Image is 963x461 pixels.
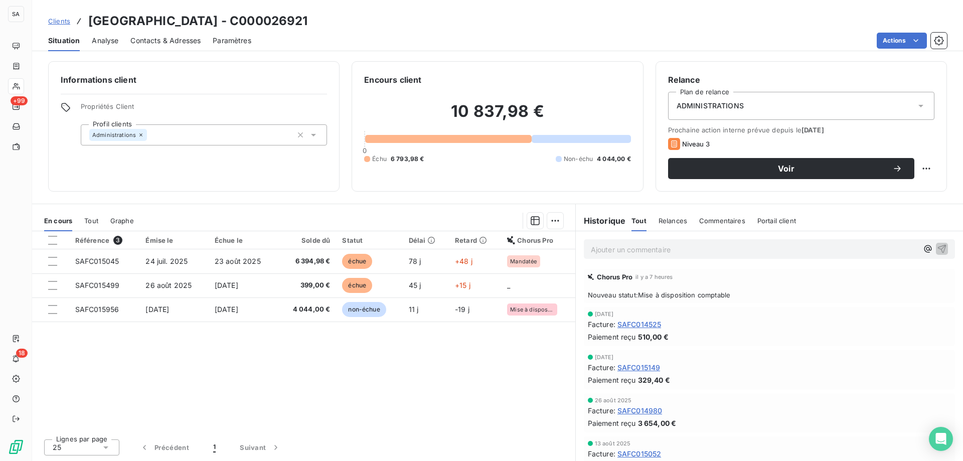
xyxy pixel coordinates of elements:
span: Non-échu [564,155,593,164]
span: 0 [363,146,367,155]
span: Prochaine action interne prévue depuis le [668,126,934,134]
span: SAFC014980 [617,405,663,416]
button: Précédent [127,437,201,458]
span: Contacts & Adresses [130,36,201,46]
span: 23 août 2025 [215,257,261,265]
span: échue [342,254,372,269]
button: Actions [877,33,927,49]
span: Tout [84,217,98,225]
h3: [GEOGRAPHIC_DATA] - C000026921 [88,12,308,30]
span: échue [342,278,372,293]
span: SAFC015052 [617,448,662,459]
span: Clients [48,17,70,25]
span: -19 j [455,305,469,314]
span: +15 j [455,281,470,289]
span: Graphe [110,217,134,225]
span: [DATE] [801,126,824,134]
span: 329,40 € [638,375,670,385]
div: Chorus Pro [507,236,569,244]
span: +99 [11,96,28,105]
span: 78 j [409,257,421,265]
div: Délai [409,236,443,244]
span: [DATE] [595,354,614,360]
h6: Informations client [61,74,327,86]
span: Mandatée [510,258,537,264]
span: 510,00 € [638,332,669,342]
button: 1 [201,437,228,458]
span: SAFC015956 [75,305,119,314]
span: 1 [213,442,216,452]
span: Chorus Pro [597,273,633,281]
span: 3 654,00 € [638,418,677,428]
span: Facture : [588,448,615,459]
span: Analyse [92,36,118,46]
span: 3 [113,236,122,245]
span: 11 j [409,305,419,314]
span: Facture : [588,405,615,416]
div: Référence [75,236,134,245]
div: Open Intercom Messenger [929,427,953,451]
div: Émise le [145,236,203,244]
span: 4 044,00 € [597,155,631,164]
span: [DATE] [145,305,169,314]
span: Voir [680,165,892,173]
span: Relances [659,217,687,225]
div: SA [8,6,24,22]
span: il y a 7 heures [635,274,673,280]
span: Niveau 3 [682,140,710,148]
button: Voir [668,158,914,179]
img: Logo LeanPay [8,439,24,455]
span: Administrations [92,132,136,138]
button: Suivant [228,437,293,458]
span: Tout [631,217,647,225]
span: [DATE] [215,281,238,289]
span: 18 [16,349,28,358]
span: non-échue [342,302,386,317]
span: 6 394,98 € [283,256,330,266]
span: [DATE] [595,311,614,317]
span: 13 août 2025 [595,440,631,446]
span: 26 août 2025 [595,397,632,403]
span: Paiement reçu [588,418,636,428]
span: [DATE] [215,305,238,314]
span: SAFC015045 [75,257,119,265]
span: SAFC014525 [617,319,662,330]
div: Retard [455,236,495,244]
h2: 10 837,98 € [364,101,630,131]
span: 6 793,98 € [391,155,424,164]
span: 4 044,00 € [283,304,330,315]
span: SAFC015499 [75,281,120,289]
span: +48 j [455,257,472,265]
span: _ [507,281,510,289]
span: 45 j [409,281,421,289]
span: Paramètres [213,36,251,46]
span: 26 août 2025 [145,281,192,289]
span: Propriétés Client [81,102,327,116]
span: Paiement reçu [588,332,636,342]
span: Échu [372,155,387,164]
span: Commentaires [699,217,745,225]
span: 25 [53,442,61,452]
span: En cours [44,217,72,225]
span: Nouveau statut : Mise à disposition comptable [588,291,951,299]
span: 24 juil. 2025 [145,257,188,265]
span: Paiement reçu [588,375,636,385]
h6: Historique [576,215,626,227]
span: Mise à disposition comptable [510,306,554,313]
span: 399,00 € [283,280,330,290]
span: Facture : [588,362,615,373]
span: Portail client [757,217,796,225]
div: Statut [342,236,396,244]
input: Ajouter une valeur [147,130,155,139]
h6: Encours client [364,74,421,86]
h6: Relance [668,74,934,86]
a: Clients [48,16,70,26]
span: ADMINISTRATIONS [677,101,744,111]
div: Échue le [215,236,272,244]
span: SAFC015149 [617,362,661,373]
div: Solde dû [283,236,330,244]
span: Situation [48,36,80,46]
span: Facture : [588,319,615,330]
